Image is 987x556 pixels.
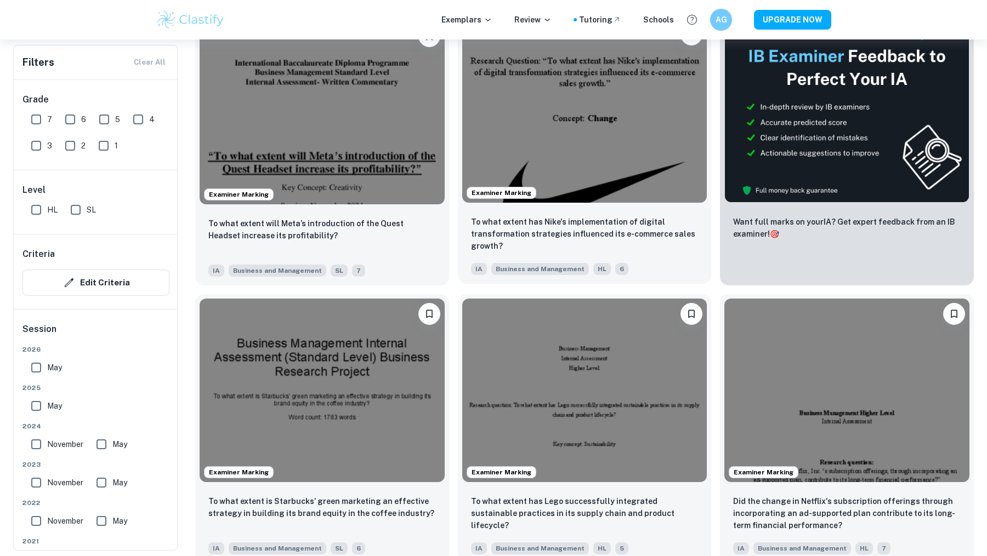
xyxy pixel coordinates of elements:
span: May [112,438,127,450]
span: 2021 [22,536,169,546]
h6: Session [22,323,169,345]
h6: Level [22,184,169,197]
span: 6 [615,263,628,275]
span: May [112,477,127,489]
p: To what extent has Lego successfully integrated sustainable practices in its supply chain and pro... [471,495,699,531]
span: 6 [81,113,86,125]
span: 1 [115,140,118,152]
p: To what extent is Starbucks’ green marketing an effective strategy in building its brand equity i... [208,495,436,519]
span: November [47,438,83,450]
span: Business and Management [753,542,851,554]
span: 3 [47,140,52,152]
a: Examiner MarkingBookmarkTo what extent will Meta’s introduction of the Quest Headset increase its... [195,16,449,285]
span: SL [331,542,348,554]
span: 2024 [22,421,169,431]
span: IA [733,542,749,554]
span: 2025 [22,383,169,393]
h6: Grade [22,93,169,106]
span: 7 [877,542,890,554]
span: November [47,477,83,489]
p: To what extent has Nike's implementation of digital transformation strategies influenced its e-co... [471,216,699,252]
span: Examiner Marking [205,190,273,199]
img: Clastify logo [156,9,225,31]
span: 2026 [22,345,169,354]
span: IA [208,265,224,277]
span: HL [855,542,873,554]
span: 🎯 [770,230,779,238]
button: Bookmark [943,303,965,325]
span: IA [471,263,487,275]
span: Business and Management [491,263,589,275]
button: Bookmark [680,303,702,325]
span: SL [331,265,348,277]
img: Business and Management IA example thumbnail: To what extent has Nike's implementation [462,19,707,203]
span: Examiner Marking [729,467,798,477]
img: Business and Management IA example thumbnail: To what extent is Starbucks’ green marke [200,299,445,482]
span: Examiner Marking [205,467,273,477]
span: Examiner Marking [467,188,536,198]
span: 2 [81,140,86,152]
h6: AG [715,14,728,26]
p: Review [514,14,552,26]
span: HL [593,263,611,275]
span: 5 [615,542,628,554]
h6: Filters [22,55,54,70]
span: 5 [115,113,120,125]
span: May [112,515,127,527]
span: Business and Management [229,265,326,277]
span: May [47,362,62,374]
button: AG [710,9,732,31]
span: 2022 [22,498,169,508]
span: 7 [47,113,52,125]
span: SL [87,204,96,216]
p: To what extent will Meta’s introduction of the Quest Headset increase its profitability? [208,217,436,242]
span: HL [47,204,58,216]
span: HL [593,542,611,554]
span: 7 [352,265,365,277]
p: Exemplars [441,14,492,26]
img: Business and Management IA example thumbnail: To what extent has Lego successfully int [462,299,707,482]
p: Want full marks on your IA ? Get expert feedback from an IB examiner! [733,216,961,240]
span: 2023 [22,460,169,469]
a: Schools [643,14,674,26]
a: Examiner MarkingBookmarkTo what extent has Nike's implementation of digital transformation strate... [458,16,712,285]
img: Thumbnail [724,21,969,203]
span: 6 [352,542,365,554]
span: Business and Management [229,542,326,554]
img: Business and Management IA example thumbnail: Did the change in Netflix's subscription [724,299,969,482]
h6: Criteria [22,248,55,261]
p: Did the change in Netflix's subscription offerings through incorporating an ad-supported plan con... [733,495,961,531]
button: Help and Feedback [683,10,701,29]
span: November [47,515,83,527]
span: IA [208,542,224,554]
span: Business and Management [491,542,589,554]
span: Examiner Marking [467,467,536,477]
img: Business and Management IA example thumbnail: To what extent will Meta’s introduction [200,21,445,204]
button: Bookmark [418,303,440,325]
a: ThumbnailWant full marks on yourIA? Get expert feedback from an IB examiner! [720,16,974,285]
span: May [47,400,62,412]
span: 4 [149,113,155,125]
a: Tutoring [579,14,621,26]
span: IA [471,542,487,554]
button: Edit Criteria [22,270,169,296]
button: UPGRADE NOW [754,10,831,30]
